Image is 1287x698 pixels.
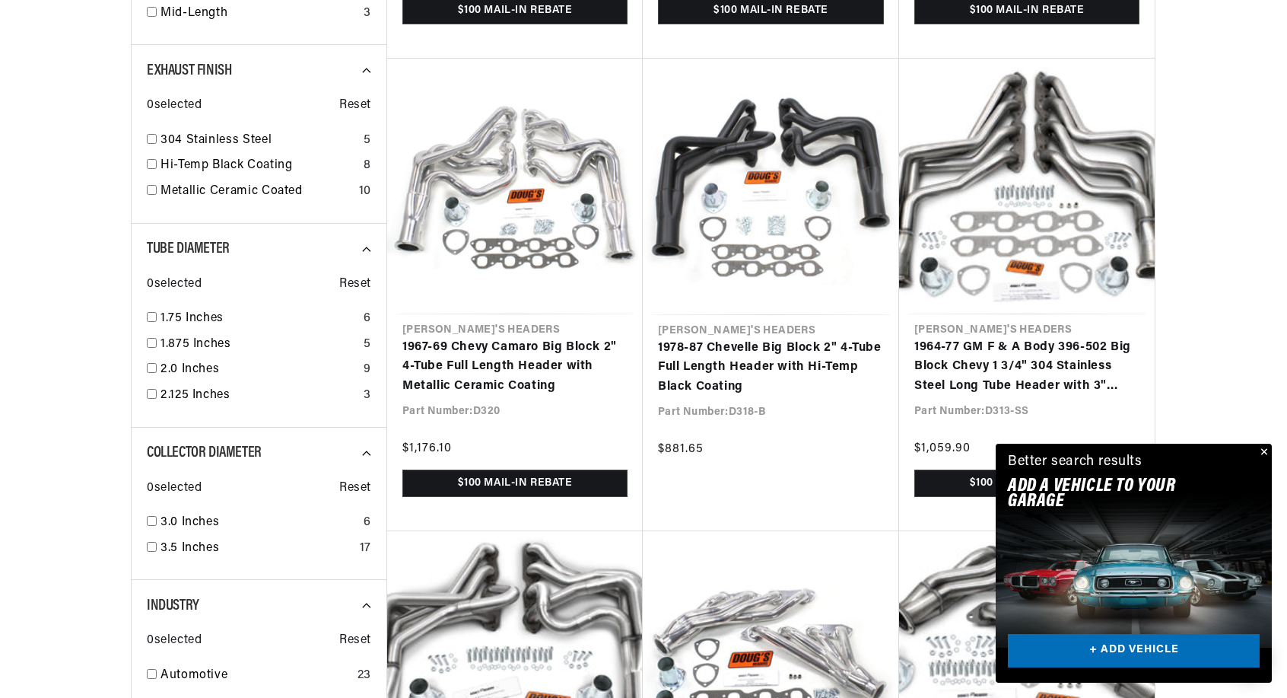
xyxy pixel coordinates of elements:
[160,539,354,559] a: 3.5 Inches
[364,309,371,329] div: 6
[364,386,371,406] div: 3
[364,156,371,176] div: 8
[359,182,371,202] div: 10
[147,631,202,651] span: 0 selected
[339,275,371,295] span: Reset
[160,309,357,329] a: 1.75 Inches
[147,241,230,257] span: Tube Diameter
[160,182,353,202] a: Metallic Ceramic Coated
[147,445,262,461] span: Collector Diameter
[339,96,371,116] span: Reset
[160,131,357,151] a: 304 Stainless Steel
[1254,444,1272,462] button: Close
[364,513,371,533] div: 6
[147,275,202,295] span: 0 selected
[914,338,1139,397] a: 1964-77 GM F & A Body 396-502 Big Block Chevy 1 3/4" 304 Stainless Steel Long Tube Header with 3"...
[160,360,357,380] a: 2.0 Inches
[339,631,371,651] span: Reset
[160,4,357,24] a: Mid-Length
[160,156,357,176] a: Hi-Temp Black Coating
[160,386,357,406] a: 2.125 Inches
[339,479,371,499] span: Reset
[147,96,202,116] span: 0 selected
[402,338,628,397] a: 1967-69 Chevy Camaro Big Block 2" 4-Tube Full Length Header with Metallic Ceramic Coating
[147,479,202,499] span: 0 selected
[1008,479,1222,510] h2: Add A VEHICLE to your garage
[364,335,371,355] div: 5
[1008,634,1260,668] a: + ADD VEHICLE
[160,666,351,686] a: Automotive
[160,335,357,355] a: 1.875 Inches
[364,360,371,380] div: 9
[357,666,371,686] div: 23
[1008,451,1142,473] div: Better search results
[364,4,371,24] div: 3
[160,513,357,533] a: 3.0 Inches
[147,598,199,614] span: Industry
[147,63,231,78] span: Exhaust Finish
[364,131,371,151] div: 5
[658,339,884,397] a: 1978-87 Chevelle Big Block 2" 4-Tube Full Length Header with Hi-Temp Black Coating
[360,539,371,559] div: 17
